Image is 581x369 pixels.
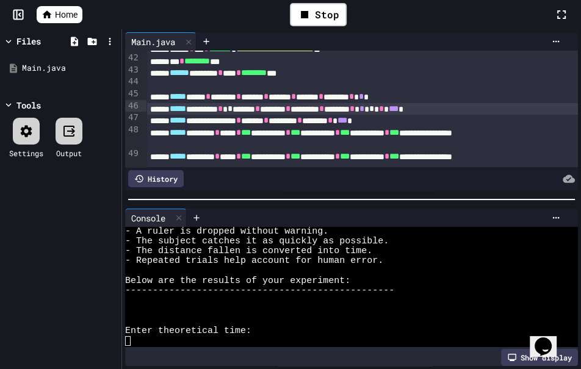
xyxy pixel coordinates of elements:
[125,256,383,266] span: - Repeated trials help account for human error.
[530,320,569,357] iframe: chat widget
[125,124,140,148] div: 48
[125,148,140,171] div: 49
[125,76,140,88] div: 44
[125,35,181,48] div: Main.java
[501,349,578,366] div: Show display
[55,9,78,21] span: Home
[16,35,41,48] div: Files
[125,286,394,296] span: -------------------------------------------------
[125,112,140,124] div: 47
[125,52,140,64] div: 42
[125,246,372,256] span: - The distance fallen is converted into time.
[125,64,140,76] div: 43
[16,99,41,112] div: Tools
[125,227,328,237] span: - A ruler is dropped without warning.
[290,3,347,26] div: Stop
[125,209,187,227] div: Console
[125,212,171,224] div: Console
[125,326,251,336] span: Enter theoretical time:
[125,237,389,246] span: - The subject catches it as quickly as possible.
[56,148,82,159] div: Output
[125,32,197,51] div: Main.java
[128,170,184,187] div: History
[22,62,117,74] div: Main.java
[125,276,350,286] span: Below are the results of your experiment:
[37,6,82,23] a: Home
[125,100,140,112] div: 46
[9,148,43,159] div: Settings
[125,88,140,100] div: 45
